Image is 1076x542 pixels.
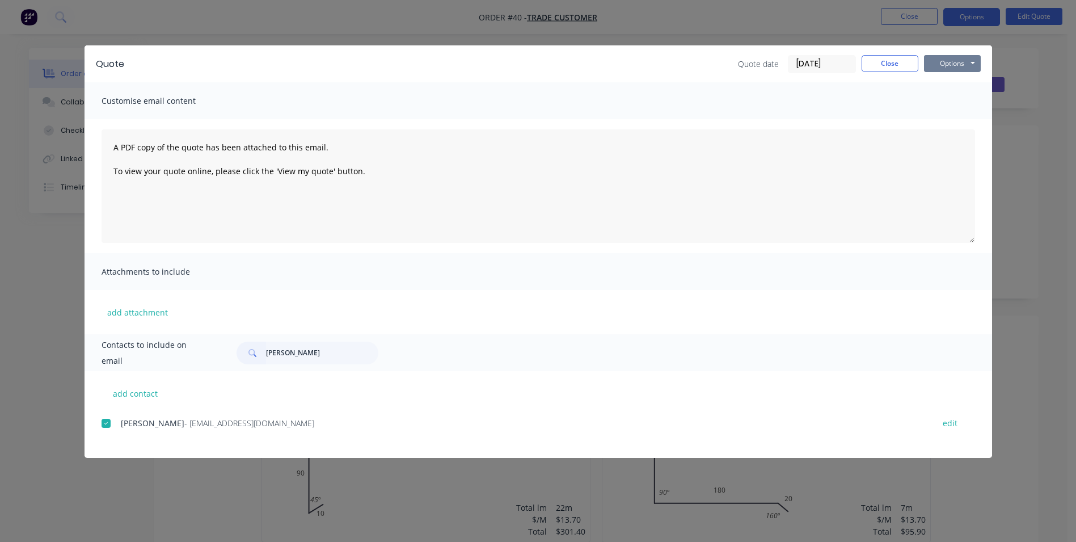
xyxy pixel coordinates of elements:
span: Contacts to include on email [102,337,209,369]
button: Options [924,55,981,72]
button: add contact [102,385,170,402]
div: Quote [96,57,124,71]
span: [PERSON_NAME] [121,418,184,428]
button: Close [862,55,918,72]
span: Quote date [738,58,779,70]
button: edit [936,415,964,431]
textarea: A PDF copy of the quote has been attached to this email. To view your quote online, please click ... [102,129,975,243]
span: Attachments to include [102,264,226,280]
span: Customise email content [102,93,226,109]
button: add attachment [102,304,174,321]
span: - [EMAIL_ADDRESS][DOMAIN_NAME] [184,418,314,428]
input: Search... [266,342,378,364]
